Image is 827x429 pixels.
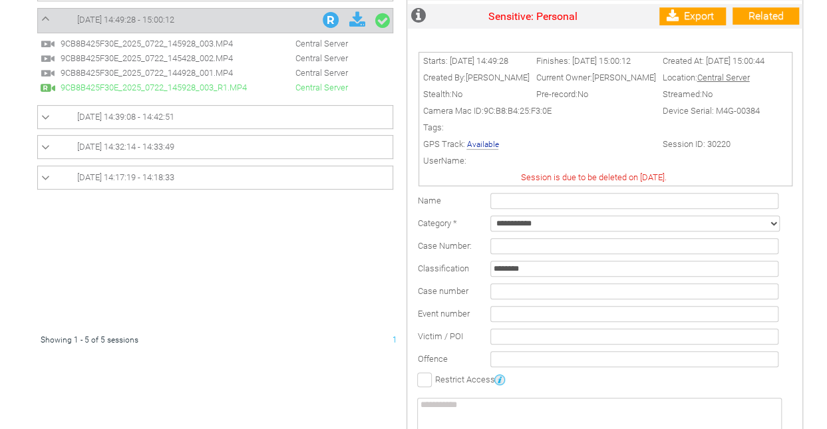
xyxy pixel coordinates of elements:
a: Available [466,140,498,150]
span: 9CB8B425F30E_2025_0722_145928_003.MP4 [57,39,260,49]
a: [DATE] 14:32:14 - 14:33:49 [41,139,390,155]
span: Central Server [262,68,355,78]
span: [DATE] 14:49:28 [449,56,508,66]
td: Created By: [419,69,532,86]
span: M4G-00384 [715,106,759,116]
span: Device Serial: [662,106,713,116]
a: 9CB8B425F30E_2025_0722_145428_002.MP4 Central Server [41,53,355,63]
span: [DATE] 15:00:44 [705,56,764,66]
td: Stealth: [419,86,532,102]
span: Case Number: [417,241,471,251]
span: [DATE] 15:00:12 [572,56,630,66]
span: Central Server [262,39,355,49]
span: Classification [417,263,468,273]
a: [DATE] 14:17:19 - 14:18:33 [41,170,390,186]
a: Export [659,7,726,25]
img: R_Indication.svg [323,12,339,28]
span: 9CB8B425F30E_2025_0722_144928_001.MP4 [57,68,260,78]
span: [PERSON_NAME] [465,72,529,82]
span: Event number [417,309,469,319]
span: [DATE] 14:49:28 - 15:00:12 [77,15,174,25]
label: Name [417,196,440,206]
span: Showing 1 - 5 of 5 sessions [41,335,138,345]
img: video24.svg [41,37,55,51]
span: GPS Track: [422,139,464,149]
img: video24.svg [41,66,55,80]
span: Offence [417,354,447,364]
span: [PERSON_NAME] [591,72,655,82]
span: Central Server [262,82,355,92]
td: Location: [659,69,767,86]
span: Starts: [422,56,447,66]
td: Pre-record: [532,86,659,102]
a: Related [733,7,799,25]
td: Current Owner: [532,69,659,86]
span: [DATE] 14:32:14 - 14:33:49 [77,142,174,152]
span: Tags: [422,122,443,132]
span: [DATE] 14:17:19 - 14:18:33 [77,172,174,182]
td: Camera Mac ID: [419,102,659,119]
span: Finishes: [536,56,570,66]
td: Restrict Access [414,370,802,388]
td: Streamed: [659,86,767,102]
a: 9CB8B425F30E_2025_0722_145928_003.MP4 Central Server [41,38,355,48]
a: [DATE] 14:49:28 - 15:00:12 [41,12,390,29]
img: video24.svg [41,51,55,66]
span: Central Server [262,53,355,63]
span: 9CB8B425F30E_2025_0722_145428_002.MP4 [57,53,260,63]
span: 9C:B8:B4:25:F3:0E [483,106,551,116]
span: No [451,89,462,99]
span: Central Server [697,72,749,82]
a: [DATE] 14:39:08 - 14:42:51 [41,109,390,125]
span: Session ID: [662,139,705,149]
span: UserName: [422,156,466,166]
span: 30220 [707,139,730,149]
span: Victim / POI [417,331,462,341]
span: Session is due to be deleted on [DATE]. [520,172,666,182]
span: 9CB8B425F30E_2025_0722_145928_003_R1.MP4 [57,82,260,92]
span: 1 [392,335,397,345]
span: Created At: [662,56,703,66]
span: [DATE] 14:39:08 - 14:42:51 [77,112,174,122]
a: 9CB8B425F30E_2025_0722_144928_001.MP4 Central Server [41,67,355,77]
label: Category * [417,218,456,228]
td: Sensitive: Personal [428,4,636,29]
span: Case number [417,286,468,296]
span: No [577,89,587,99]
img: R_Complete.svg [41,80,55,95]
span: No [701,89,712,99]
